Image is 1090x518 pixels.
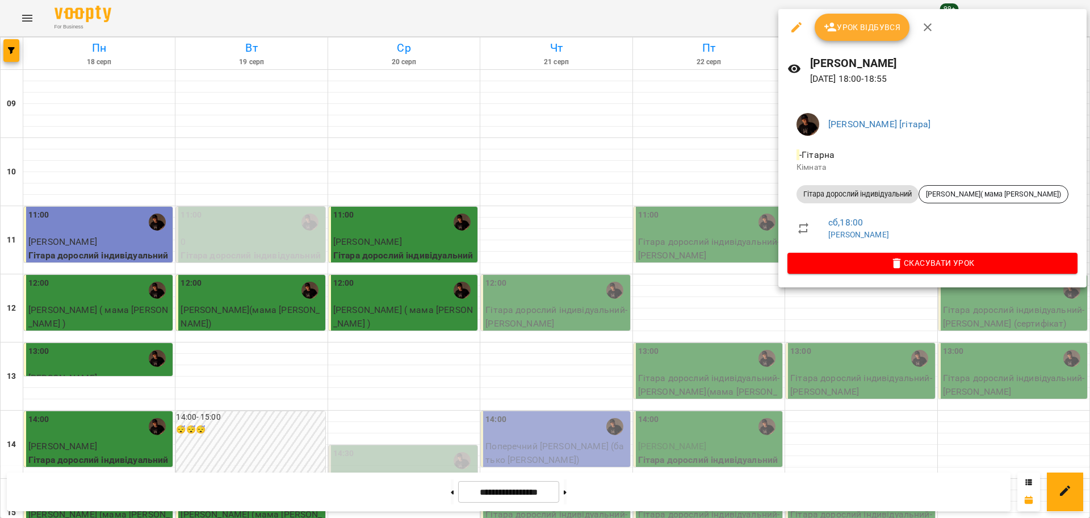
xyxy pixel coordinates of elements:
[796,149,837,160] span: - Гітарна
[810,72,1078,86] p: [DATE] 18:00 - 18:55
[796,189,919,199] span: Гітара дорослий індивідуальний
[828,119,930,129] a: [PERSON_NAME] [гітара]
[824,20,901,34] span: Урок відбувся
[919,185,1068,203] div: [PERSON_NAME]( мама [PERSON_NAME])
[815,14,910,41] button: Урок відбувся
[796,162,1068,173] p: Кімната
[828,230,889,239] a: [PERSON_NAME]
[787,253,1078,273] button: Скасувати Урок
[796,256,1068,270] span: Скасувати Урок
[828,217,863,228] a: сб , 18:00
[796,113,819,136] img: 3a854076b421d13a6edc63091e3ec111.png
[810,55,1078,72] h6: [PERSON_NAME]
[919,189,1068,199] span: [PERSON_NAME]( мама [PERSON_NAME])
